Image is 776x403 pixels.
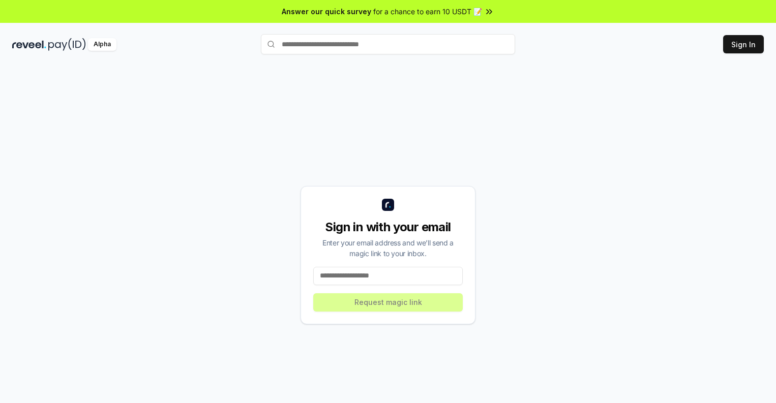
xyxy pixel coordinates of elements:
[382,199,394,211] img: logo_small
[88,38,116,51] div: Alpha
[12,38,46,51] img: reveel_dark
[48,38,86,51] img: pay_id
[723,35,764,53] button: Sign In
[313,237,463,259] div: Enter your email address and we’ll send a magic link to your inbox.
[373,6,482,17] span: for a chance to earn 10 USDT 📝
[313,219,463,235] div: Sign in with your email
[282,6,371,17] span: Answer our quick survey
